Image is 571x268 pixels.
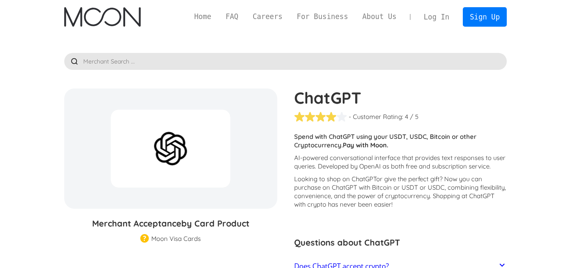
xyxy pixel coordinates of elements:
[64,7,141,27] a: home
[151,235,201,243] div: Moon Visa Cards
[294,154,507,171] p: AI-powered conversational interface that provides text responses to user queries. Developed by Op...
[463,7,507,26] a: Sign Up
[294,236,507,249] h3: Questions about ChatGPT
[376,175,440,183] span: or give the perfect gift
[64,53,507,70] input: Merchant Search ...
[187,11,219,22] a: Home
[294,88,507,107] h1: ChatGPT
[246,11,290,22] a: Careers
[294,175,507,209] p: Looking to shop on ChatGPT ? Now you can purchase on ChatGPT with Bitcoin or USDT or USDC, combin...
[64,217,277,230] h3: Merchant Acceptance
[343,141,388,149] strong: Pay with Moon.
[219,11,246,22] a: FAQ
[181,218,249,229] span: by Card Product
[294,133,507,149] p: Spend with ChatGPT using your USDT, USDC, Bitcoin or other Cryptocurrency.
[290,11,355,22] a: For Business
[410,113,418,121] div: / 5
[349,113,403,121] div: - Customer Rating:
[417,8,456,26] a: Log In
[355,11,404,22] a: About Us
[64,7,141,27] img: Moon Logo
[405,113,408,121] div: 4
